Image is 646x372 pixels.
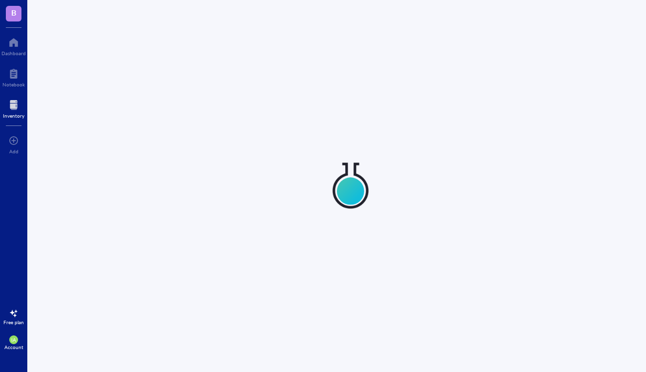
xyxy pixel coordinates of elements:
[2,82,25,87] div: Notebook
[2,66,25,87] a: Notebook
[3,319,24,325] div: Free plan
[9,148,19,154] div: Add
[4,344,23,350] div: Account
[11,337,16,343] span: IA
[3,113,24,119] div: Inventory
[11,6,17,19] span: B
[1,50,26,56] div: Dashboard
[1,35,26,56] a: Dashboard
[3,97,24,119] a: Inventory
